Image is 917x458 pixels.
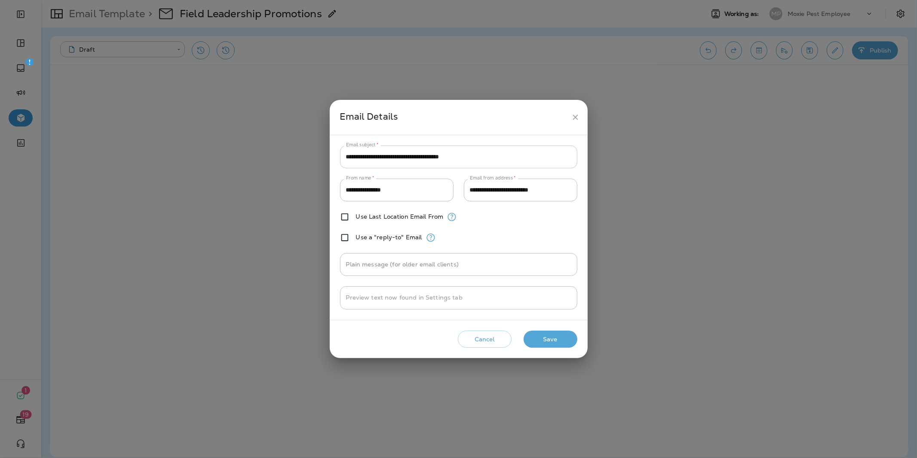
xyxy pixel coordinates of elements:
[524,331,577,348] button: Save
[458,331,512,348] button: Cancel
[340,109,567,125] div: Email Details
[346,142,379,148] label: Email subject
[567,109,583,125] button: close
[346,175,374,181] label: From name
[356,213,444,220] label: Use Last Location Email From
[470,175,516,181] label: Email from address
[356,234,422,241] label: Use a "reply-to" Email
